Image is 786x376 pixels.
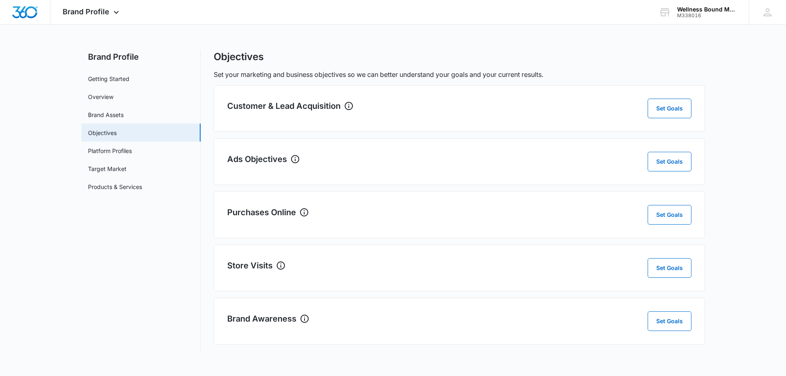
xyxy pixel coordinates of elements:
h2: Customer & Lead Acquisition [227,100,341,112]
h2: Brand Profile [81,51,201,63]
h1: Objectives [214,51,264,63]
button: Set Goals [648,205,691,225]
h2: Brand Awareness [227,313,296,325]
div: account name [677,6,737,13]
a: Target Market [88,164,126,173]
button: Set Goals [648,258,691,278]
a: Platform Profiles [88,146,132,155]
h2: Store Visits [227,259,273,272]
a: Overview [88,92,113,101]
h2: Ads Objectives [227,153,287,165]
a: Objectives [88,128,117,137]
a: Products & Services [88,182,142,191]
h2: Purchases Online [227,206,296,218]
button: Set Goals [648,99,691,118]
span: Brand Profile [63,7,109,16]
a: Getting Started [88,74,129,83]
a: Brand Assets [88,110,124,119]
p: Set your marketing and business objectives so we can better understand your goals and your curren... [214,70,705,79]
button: Set Goals [648,152,691,171]
button: Set Goals [648,311,691,331]
div: account id [677,13,737,18]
